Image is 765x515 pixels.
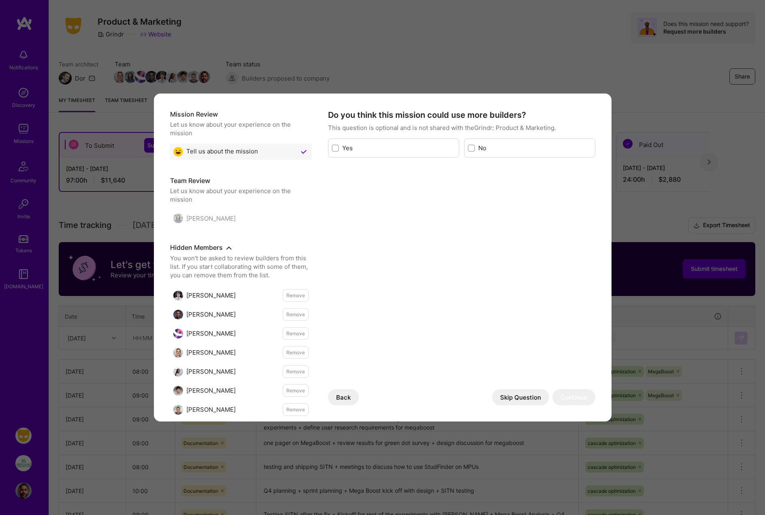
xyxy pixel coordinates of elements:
img: Great emoji [173,147,183,157]
button: Remove [283,403,309,416]
h5: Mission Review [170,110,312,119]
img: Ford Brinley [173,386,183,396]
div: [PERSON_NAME] [173,291,236,300]
div: [PERSON_NAME] [173,310,236,319]
label: Yes [342,144,456,152]
img: Brian Mozill [173,329,183,338]
button: Remove [283,327,309,340]
button: Remove [283,289,309,302]
button: Back [328,389,359,405]
div: Let us know about your experience on the mission [170,120,312,137]
div: [PERSON_NAME] [173,386,236,396]
p: This question is optional and is not shared with the Grindr: Product & Marketing . [328,123,595,132]
button: Remove [283,384,309,397]
label: No [478,144,592,152]
span: Tell us about the mission [186,147,258,157]
button: Remove [283,346,309,359]
div: You won’t be asked to review builders from this list. If you start collaborating with some of the... [170,254,312,279]
div: Let us know about your experience on the mission [170,187,312,204]
h5: Team Review [170,176,312,185]
button: Remove [283,308,309,321]
button: Continue [552,389,595,405]
img: Joshua Goodman [173,405,183,415]
i: icon ArrowDownBlack [226,245,232,251]
div: [PERSON_NAME] [173,329,236,338]
img: Trevor Noon [173,348,183,358]
img: Midori Ng [173,367,183,377]
img: Angeline Rego [173,213,183,223]
div: [PERSON_NAME] [173,348,236,358]
button: Remove [283,365,309,378]
div: [PERSON_NAME] [173,367,236,377]
img: Checkmark [299,147,309,157]
h5: Hidden Members [170,243,312,252]
div: [PERSON_NAME] [173,405,236,415]
img: Wes Yuen [173,291,183,300]
img: Omari Allen [173,310,183,319]
button: Skip Question [492,389,549,405]
h4: Do you think this mission could use more builders? [328,110,595,120]
button: show or hide hidden members [224,243,234,252]
div: modal [154,94,612,421]
div: [PERSON_NAME] [173,213,236,223]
